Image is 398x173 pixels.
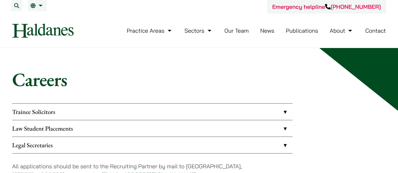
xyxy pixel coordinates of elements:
[365,27,386,34] a: Contact
[272,3,381,10] a: Emergency helpline[PHONE_NUMBER]
[12,68,386,91] h1: Careers
[12,24,74,38] img: Logo of Haldanes
[127,27,173,34] a: Practice Areas
[12,137,293,153] a: Legal Secretaries
[330,27,354,34] a: About
[260,27,274,34] a: News
[286,27,318,34] a: Publications
[224,27,249,34] a: Our Team
[184,27,213,34] a: Sectors
[12,104,293,120] a: Trainee Solicitors
[31,3,44,8] a: EN
[12,120,293,137] a: Law Student Placements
